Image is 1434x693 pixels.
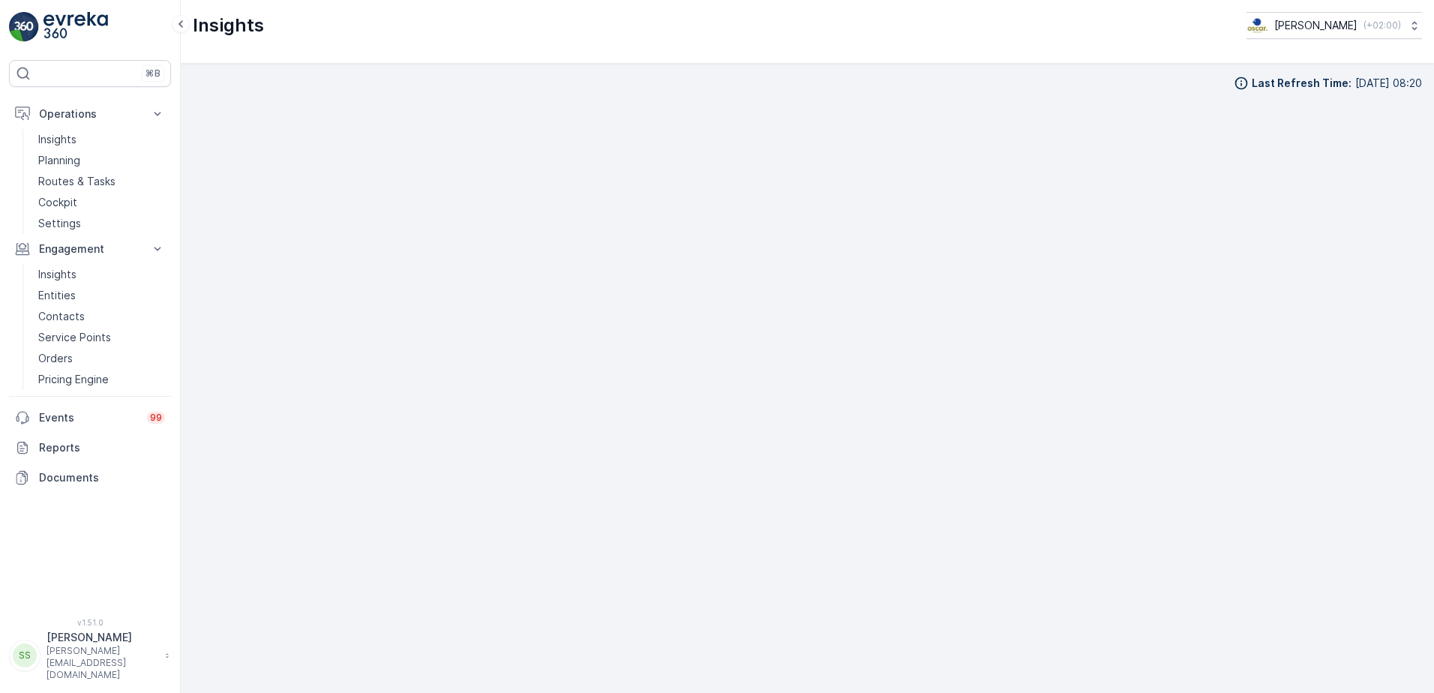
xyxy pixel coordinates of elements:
a: Contacts [32,306,171,327]
img: basis-logo_rgb2x.png [1246,17,1268,34]
img: logo_light-DOdMpM7g.png [43,12,108,42]
span: v 1.51.0 [9,618,171,627]
p: Pricing Engine [38,372,109,387]
button: Operations [9,99,171,129]
a: Routes & Tasks [32,171,171,192]
a: Insights [32,264,171,285]
p: ⌘B [145,67,160,79]
p: Routes & Tasks [38,174,115,189]
p: Insights [38,267,76,282]
a: Settings [32,213,171,234]
p: Last Refresh Time : [1252,76,1351,91]
button: Engagement [9,234,171,264]
p: ( +02:00 ) [1363,19,1401,31]
a: Service Points [32,327,171,348]
p: Insights [38,132,76,147]
p: Planning [38,153,80,168]
p: Insights [193,13,264,37]
p: [PERSON_NAME] [46,630,157,645]
p: [PERSON_NAME][EMAIL_ADDRESS][DOMAIN_NAME] [46,645,157,681]
a: Planning [32,150,171,171]
a: Insights [32,129,171,150]
p: Orders [38,351,73,366]
p: Engagement [39,241,141,256]
p: Events [39,410,138,425]
p: [DATE] 08:20 [1355,76,1422,91]
a: Events99 [9,403,171,433]
a: Orders [32,348,171,369]
p: Contacts [38,309,85,324]
p: Documents [39,470,165,485]
p: Reports [39,440,165,455]
a: Pricing Engine [32,369,171,390]
button: SS[PERSON_NAME][PERSON_NAME][EMAIL_ADDRESS][DOMAIN_NAME] [9,630,171,681]
a: Cockpit [32,192,171,213]
div: SS [13,643,37,667]
p: Operations [39,106,141,121]
img: logo [9,12,39,42]
p: Cockpit [38,195,77,210]
a: Reports [9,433,171,463]
p: Settings [38,216,81,231]
p: 99 [150,412,162,424]
button: [PERSON_NAME](+02:00) [1246,12,1422,39]
p: Service Points [38,330,111,345]
p: Entities [38,288,76,303]
p: [PERSON_NAME] [1274,18,1357,33]
a: Entities [32,285,171,306]
a: Documents [9,463,171,493]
